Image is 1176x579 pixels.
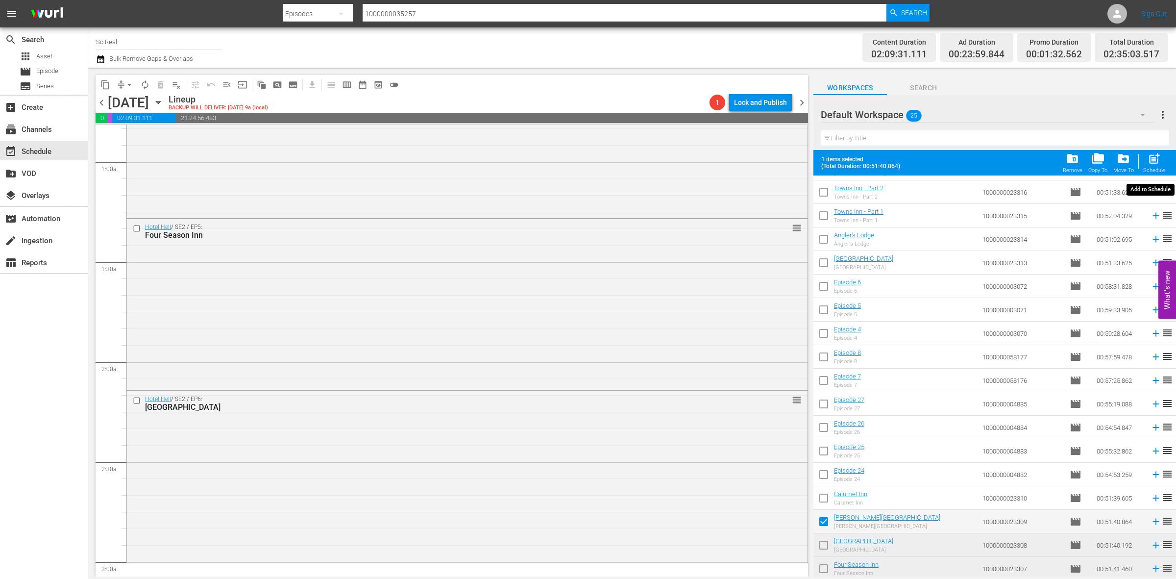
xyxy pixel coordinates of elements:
span: Bulk Remove Gaps & Overlaps [108,55,193,62]
span: Ingestion [5,235,17,247]
div: Promo Duration [1026,35,1082,49]
span: Update Metadata from Key Asset [235,77,250,93]
span: reorder [1161,515,1173,527]
a: Angler's Lodge [834,231,874,239]
span: 25 [906,105,922,126]
span: Workspaces [813,82,887,94]
svg: Add to Schedule [1151,257,1161,268]
span: Remove Item From Workspace [1060,149,1085,176]
span: reorder [1161,421,1173,433]
span: Episode [1070,257,1081,269]
div: [GEOGRAPHIC_DATA] [145,403,752,412]
td: 1000000004885 [979,392,1066,416]
a: Hotel Hell [145,224,171,230]
span: reorder [1161,445,1173,456]
a: Episode 4 [834,326,861,333]
span: Episode [20,66,31,77]
td: 1000000004882 [979,463,1066,486]
span: Episode [1070,516,1081,528]
div: Four Season Inn [834,570,879,577]
span: more_vert [1157,109,1169,121]
button: Move To [1110,149,1137,176]
span: Loop Content [137,77,153,93]
span: Episode [1070,327,1081,339]
span: pageview_outlined [272,80,282,90]
div: Content Duration [871,35,927,49]
span: reorder [1161,398,1173,409]
svg: Add to Schedule [1151,540,1161,551]
td: 1000000023308 [979,533,1066,557]
div: Episode 5 [834,311,861,318]
td: 1000000023309 [979,510,1066,533]
td: 00:54:54.847 [1093,416,1147,439]
span: (Total Duration: 00:51:40.864) [821,163,905,170]
span: movie [1070,233,1081,245]
span: Series [36,81,54,91]
span: Episode [1070,351,1081,363]
span: 1 items selected [821,156,905,163]
td: 00:59:33.905 [1093,298,1147,322]
td: 00:57:59.478 [1093,345,1147,369]
span: menu [6,8,18,20]
span: reorder [1161,209,1173,221]
svg: Add to Schedule [1151,469,1161,480]
div: [PERSON_NAME][GEOGRAPHIC_DATA] [834,523,940,529]
div: Calumet Inn [834,500,867,506]
span: reorder [1161,351,1173,362]
span: autorenew_outlined [140,80,150,90]
div: Angler's Lodge [834,241,874,247]
div: Episode 8 [834,358,861,365]
svg: Add to Schedule [1151,516,1161,527]
svg: Add to Schedule [1151,328,1161,339]
svg: Add to Schedule [1151,493,1161,503]
button: more_vert [1157,103,1169,126]
span: arrow_drop_down [124,80,134,90]
button: reorder [792,223,802,232]
span: Copy Item To Workspace [1085,149,1110,176]
td: 1000000003071 [979,298,1066,322]
span: Episode [1070,422,1081,433]
span: reorder [792,223,802,233]
a: Four Season Inn [834,561,879,568]
span: Day Calendar View [320,75,339,94]
div: Episode 27 [834,405,864,412]
div: Schedule [1143,167,1165,174]
td: 1000000058176 [979,369,1066,392]
div: Episode 26 [834,429,864,435]
div: Episode 7 [834,382,861,388]
td: 1000000004883 [979,439,1066,463]
td: 00:52:04.329 [1093,204,1147,227]
span: 02:09:31.111 [112,113,176,123]
div: Episode 4 [834,335,861,341]
span: reorder [1161,562,1173,574]
div: Towns Inn - Part 2 [834,194,883,200]
svg: Add to Schedule [1151,446,1161,456]
a: [PERSON_NAME][GEOGRAPHIC_DATA] [834,514,940,521]
div: Episode 24 [834,476,864,482]
a: Episode 8 [834,349,861,356]
span: drive_file_move [1117,152,1130,165]
td: 00:51:40.864 [1093,510,1147,533]
span: Series [20,80,31,92]
div: Ad Duration [949,35,1004,49]
span: Episode [1070,375,1081,386]
span: Reports [5,257,17,269]
span: 1 [710,99,725,106]
span: 00:01:32.562 [1026,49,1082,60]
td: 1000000023314 [979,227,1066,251]
span: folder_delete [1066,152,1079,165]
span: Episode [36,66,58,76]
span: 00:01:32.562 [107,113,112,123]
a: Episode 6 [834,278,861,286]
span: Refresh All Search Blocks [250,75,269,94]
a: Hotel Hell [145,396,171,403]
span: Week Calendar View [339,77,355,93]
div: Lock and Publish [734,94,787,111]
span: Episode [1070,186,1081,198]
button: Search [886,4,930,22]
span: Automation [5,213,17,225]
a: Towns Inn - Part 2 [834,184,883,192]
span: Remove Gaps & Overlaps [113,77,137,93]
a: Sign Out [1141,10,1167,18]
span: 00:23:59.844 [96,113,107,123]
